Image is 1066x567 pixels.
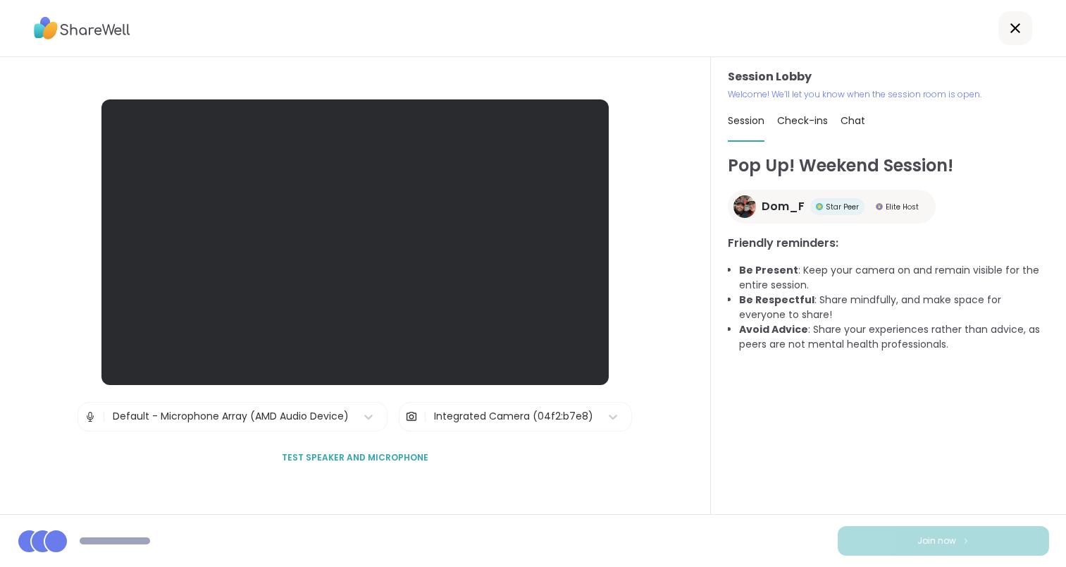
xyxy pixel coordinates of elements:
span: Session [728,114,764,128]
li: : Share mindfully, and make space for everyone to share! [739,293,1049,322]
a: Dom_FDom_FStar PeerStar PeerElite HostElite Host [728,190,936,224]
span: Join now [917,535,956,547]
img: Elite Host [876,203,883,210]
b: Be Present [739,263,798,277]
span: | [423,403,427,431]
span: Star Peer [826,202,859,212]
button: Test speaker and microphone [276,443,434,472]
li: : Keep your camera on and remain visible for the entire session. [739,263,1049,293]
img: Star Peer [816,203,823,210]
h1: Pop Up! Weekend Session! [728,153,1049,178]
h3: Friendly reminders: [728,235,1049,252]
h3: Session Lobby [728,68,1049,85]
img: Dom_F [733,195,756,218]
span: Elite Host [886,202,919,212]
span: Chat [841,114,865,128]
button: Join now [838,526,1049,556]
span: Check-ins [777,114,828,128]
b: Be Respectful [739,293,814,307]
img: Camera [405,403,418,431]
div: Default - Microphone Array (AMD Audio Device) [113,409,349,424]
img: ShareWell Logo [34,12,130,44]
img: ShareWell Logomark [962,537,970,544]
span: Dom_F [762,198,805,215]
p: Welcome! We’ll let you know when the session room is open. [728,88,1049,101]
span: Test speaker and microphone [282,451,428,464]
div: Integrated Camera (04f2:b7e8) [434,409,593,424]
img: Microphone [84,403,97,431]
span: | [102,403,106,431]
b: Avoid Advice [739,322,808,336]
li: : Share your experiences rather than advice, as peers are not mental health professionals. [739,322,1049,352]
